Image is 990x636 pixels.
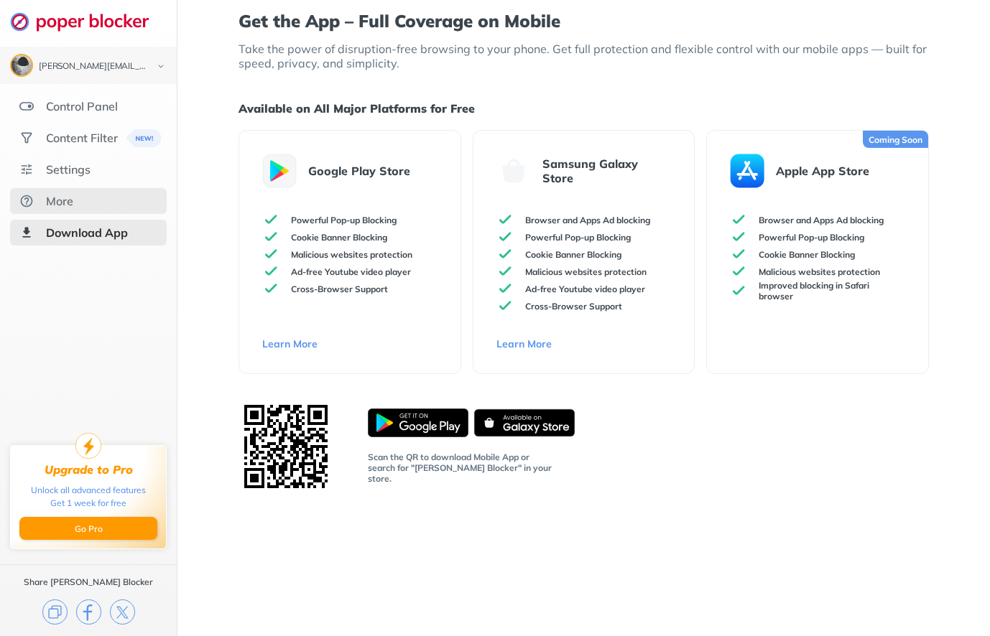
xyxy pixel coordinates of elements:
[262,154,297,188] img: android-store.svg
[46,225,128,240] div: Download App
[759,266,880,277] p: Malicious websites protection
[308,164,410,178] p: Google Play Store
[525,284,645,294] p: Ad-free Youtube video player
[496,337,672,350] a: Learn More
[496,297,514,314] img: check-green.svg
[39,62,145,72] div: thomason.kb@gmail.com
[730,211,747,228] img: check-green.svg
[776,164,869,178] p: Apple App Store
[76,599,101,625] img: facebook.svg
[496,280,514,297] img: check-green.svg
[291,249,412,260] p: Malicious websites protection
[31,484,146,497] div: Unlock all advanced features
[730,282,747,299] img: check-green.svg
[759,215,884,225] p: Browser and Apps Ad blocking
[863,131,928,148] div: Coming Soon
[730,263,747,280] img: check-green.svg
[525,232,631,243] p: Powerful Pop-up Blocking
[46,162,91,177] div: Settings
[291,284,388,294] p: Cross-Browser Support
[262,245,279,263] img: check-green.svg
[759,249,855,260] p: Cookie Banner Blocking
[239,42,929,70] p: Take the power of disruption-free browsing to your phone. Get full protection and flexible contro...
[730,245,747,263] img: check-green.svg
[19,131,34,145] img: social.svg
[496,211,514,228] img: check-green.svg
[11,55,32,75] img: ACg8ocJJxHPnsYY6L6fywk2H1JuwB6EHpS4HFtyIKa83y3VLzKFo-uQ=s96-c
[19,517,157,540] button: Go Pro
[46,99,118,113] div: Control Panel
[262,228,279,245] img: check-green.svg
[262,280,279,297] img: check-green.svg
[19,99,34,113] img: features.svg
[496,263,514,280] img: check-green.svg
[46,194,73,208] div: More
[42,599,68,625] img: copy.svg
[124,129,159,147] img: menuBanner.svg
[291,215,397,225] p: Powerful Pop-up Blocking
[291,266,411,277] p: Ad-free Youtube video player
[525,249,621,260] p: Cookie Banner Blocking
[239,11,929,30] h1: Get the App – Full Coverage on Mobile
[239,99,929,118] h1: Available on All Major Platforms for Free
[368,452,555,484] p: Scan the QR to download Mobile App or search for "[PERSON_NAME] Blocker" in your store.
[759,280,905,301] p: Improved blocking in Safari browser
[759,232,864,243] p: Powerful Pop-up Blocking
[110,599,135,625] img: x.svg
[496,245,514,263] img: check-green.svg
[262,211,279,228] img: check-green.svg
[730,154,764,188] img: apple-store.svg
[46,131,118,145] div: Content Filter
[19,194,34,208] img: about.svg
[730,228,747,245] img: check-green.svg
[368,408,468,437] img: android-store-badge.svg
[10,11,165,32] img: logo-webpage.svg
[496,154,531,188] img: galaxy-store.svg
[45,463,133,477] div: Upgrade to Pro
[525,266,647,277] p: Malicious websites protection
[152,59,170,74] img: chevron-bottom-black.svg
[525,215,650,225] p: Browser and Apps Ad blocking
[239,399,333,494] img: QR Code
[24,576,153,588] div: Share [PERSON_NAME] Blocker
[542,156,672,185] p: Samsung Galaxy Store
[291,232,387,243] p: Cookie Banner Blocking
[525,301,622,312] p: Cross-Browser Support
[262,337,438,350] a: Learn More
[19,162,34,177] img: settings.svg
[75,433,101,459] img: upgrade-to-pro.svg
[19,225,34,240] img: download-app-selected.svg
[474,408,575,437] img: galaxy-store-badge.svg
[262,263,279,280] img: check-green.svg
[496,228,514,245] img: check-green.svg
[50,497,126,510] div: Get 1 week for free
